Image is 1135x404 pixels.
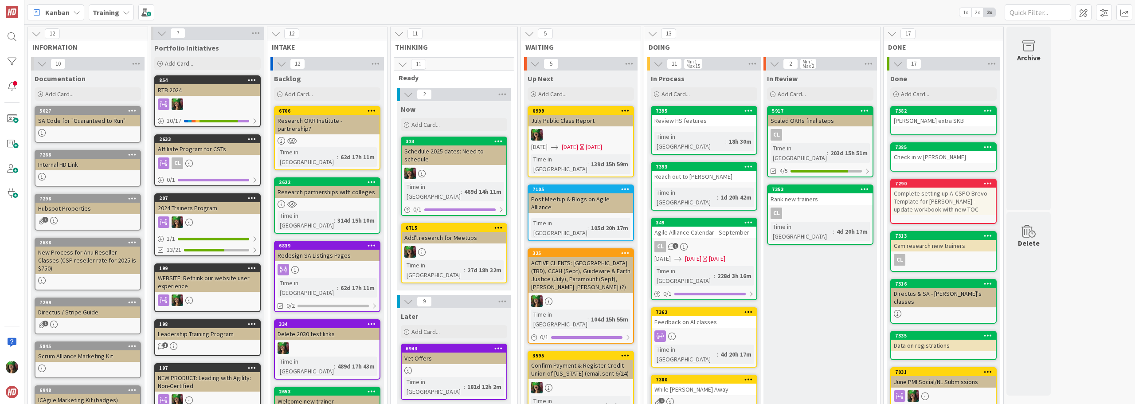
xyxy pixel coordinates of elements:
img: SL [278,342,289,354]
div: 7105 [528,185,633,193]
a: 7353Rank new trainersCLTime in [GEOGRAPHIC_DATA]:4d 20h 17m [767,184,873,245]
div: 1d 20h 42m [718,192,754,202]
div: 334 [275,320,380,328]
div: [PERSON_NAME] extra SKB [891,115,996,126]
a: 198Leadership Training Program [154,319,261,356]
div: 6839Redesign SA Listings Pages [275,242,380,261]
span: Kanban [45,7,70,18]
a: 2072024 Trainers ProgramSL1/113/21 [154,193,261,256]
span: : [833,227,834,236]
span: 1 [43,321,48,326]
div: CL [771,208,782,219]
div: SL [402,246,506,258]
div: 228d 3h 16m [715,271,754,281]
span: 0 / 1 [413,205,422,214]
a: 6943Vet OffersTime in [GEOGRAPHIC_DATA]:181d 12h 2m [401,344,507,400]
div: CL [654,241,666,252]
div: Time in [GEOGRAPHIC_DATA] [771,143,827,163]
div: 7382 [891,107,996,115]
span: : [334,216,335,225]
div: Time in [GEOGRAPHIC_DATA] [278,357,334,376]
div: While [PERSON_NAME] Away [652,384,756,395]
a: 6715Add'l research for MeetupsSLTime in [GEOGRAPHIC_DATA]:27d 18h 32m [401,223,507,283]
div: Check in w [PERSON_NAME] [891,151,996,163]
span: 1 / 1 [167,234,175,243]
div: 7105Post Meetup & Blogs on Agile Alliance [528,185,633,213]
div: 7335 [891,332,996,340]
div: 2638 [39,239,140,246]
div: 7380 [652,376,756,384]
div: 6715 [406,225,506,231]
div: Time in [GEOGRAPHIC_DATA] [404,260,464,280]
div: 854 [155,76,260,84]
div: 4d 20h 17m [718,349,754,359]
img: SL [531,295,543,307]
div: 0/1 [652,288,756,299]
div: 314d 15h 10m [335,216,377,225]
span: Add Card... [538,90,567,98]
div: 489d 17h 43m [335,361,377,371]
div: 207 [155,194,260,202]
div: Data on registrations [891,340,996,351]
div: 7299 [39,299,140,306]
div: 181d 12h 2m [465,382,504,392]
a: 7385Check in w [PERSON_NAME] [890,142,997,172]
div: 7362 [652,308,756,316]
div: 7353Rank new trainers [768,185,873,205]
div: 199 [159,265,260,271]
div: 7380 [656,377,756,383]
div: Time in [GEOGRAPHIC_DATA] [531,218,587,238]
div: Cam research new trainers [891,240,996,251]
a: 2633Affiliate Program for CSTsCL0/1 [154,134,261,186]
img: SL [172,98,183,110]
div: 325 [528,249,633,257]
div: 2072024 Trainers Program [155,194,260,214]
div: 198 [159,321,260,327]
div: 349 [656,220,756,226]
div: SL [528,129,633,141]
img: Visit kanbanzone.com [6,6,18,18]
div: 104d 15h 55m [589,314,630,324]
a: 5845Scrum Alliance Marketing Kit [35,341,141,378]
a: 323Schedule 2025 dates: Need to scheduleSLTime in [GEOGRAPHIC_DATA]:469d 14h 11m0/1 [401,137,507,216]
img: SL [404,246,416,258]
div: [DATE] [586,142,602,152]
div: NEW PRODUCT: Leading with Agility: Non-Certified [155,372,260,392]
span: : [337,152,338,162]
a: 7382[PERSON_NAME] extra SKB [890,106,997,135]
div: 7362 [656,309,756,315]
div: Time in [GEOGRAPHIC_DATA] [654,345,717,364]
div: Rank new trainers [768,193,873,205]
a: 6999July Public Class ReportSL[DATE][DATE][DATE]Time in [GEOGRAPHIC_DATA]:139d 15h 59m [528,106,634,177]
input: Quick Filter... [1005,4,1071,20]
div: 62d 17h 11m [338,152,377,162]
div: 6715 [402,224,506,232]
div: Time in [GEOGRAPHIC_DATA] [404,377,464,396]
span: 13/21 [167,245,181,255]
div: 3595 [528,352,633,360]
div: Add'l research for Meetups [402,232,506,243]
a: 7395Review HS featuresTime in [GEOGRAPHIC_DATA]:18h 30m [651,106,757,155]
div: 323 [402,137,506,145]
div: 6839 [275,242,380,250]
img: SL [404,168,416,179]
b: Training [93,8,119,17]
div: CL [894,254,905,266]
div: 203d 15h 51m [828,148,870,158]
div: 5917Scaled OKRs final steps [768,107,873,126]
span: 0/2 [286,301,295,310]
div: 349 [652,219,756,227]
div: 1/1 [155,233,260,244]
span: : [725,137,727,146]
div: Research OKR Institute - partnership? [275,115,380,134]
div: Scaled OKRs final steps [768,115,873,126]
span: : [461,187,462,196]
div: Directus / Stripe Guide [35,306,140,318]
span: 1 [162,342,168,348]
div: Time in [GEOGRAPHIC_DATA] [531,154,587,174]
div: Directus & SA - [PERSON_NAME]'s classes [891,288,996,307]
a: 5917Scaled OKRs final stepsCLTime in [GEOGRAPHIC_DATA]:203d 15h 51m4/5 [767,106,873,177]
div: 6943 [402,345,506,353]
div: CL [172,157,183,169]
a: 2622Research partnerships with collegesTime in [GEOGRAPHIC_DATA]:314d 15h 10m [274,177,380,234]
